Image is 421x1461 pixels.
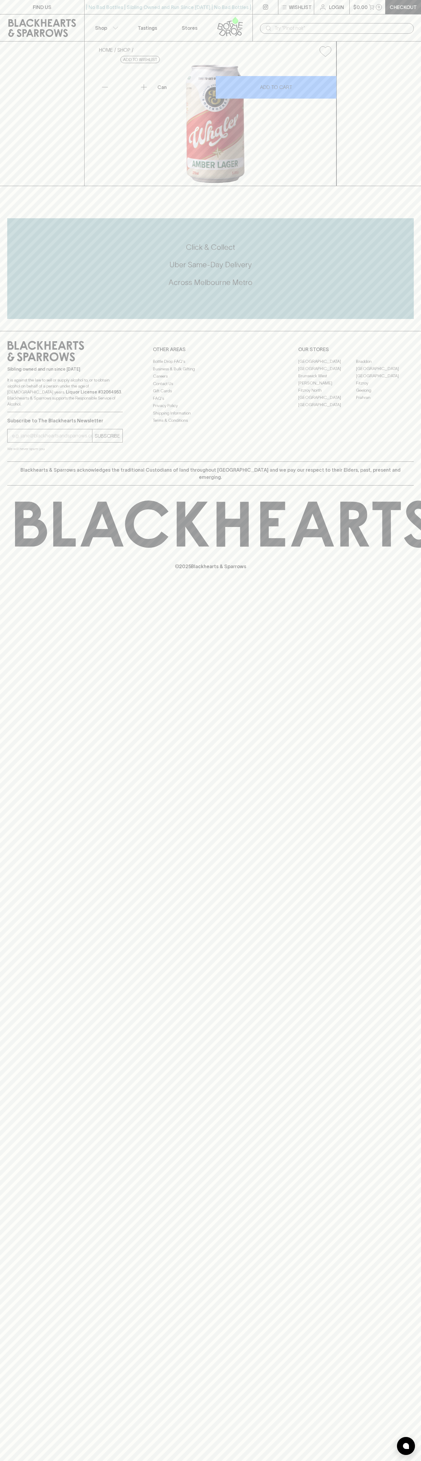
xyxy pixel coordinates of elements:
[153,417,268,424] a: Terms & Conditions
[117,47,130,53] a: SHOP
[33,4,51,11] p: FIND US
[7,277,414,287] h5: Across Melbourne Metro
[298,372,356,379] a: Brunswick West
[153,402,268,409] a: Privacy Policy
[298,401,356,408] a: [GEOGRAPHIC_DATA]
[298,346,414,353] p: OUR STORES
[317,44,334,59] button: Add to wishlist
[378,5,380,9] p: 0
[7,260,414,270] h5: Uber Same-Day Delivery
[99,47,113,53] a: HOME
[95,24,107,32] p: Shop
[153,373,268,380] a: Careers
[216,76,336,99] button: ADD TO CART
[153,346,268,353] p: OTHER AREAS
[7,446,123,452] p: We will never spam you
[403,1443,409,1449] img: bubble-icon
[298,387,356,394] a: Fitzroy North
[7,242,414,252] h5: Click & Collect
[169,14,211,41] a: Stores
[12,466,409,481] p: Blackhearts & Sparrows acknowledges the traditional Custodians of land throughout [GEOGRAPHIC_DAT...
[66,390,121,394] strong: Liquor License #32064953
[298,365,356,372] a: [GEOGRAPHIC_DATA]
[298,379,356,387] a: [PERSON_NAME]
[7,417,123,424] p: Subscribe to The Blackhearts Newsletter
[356,365,414,372] a: [GEOGRAPHIC_DATA]
[153,365,268,372] a: Business & Bulk Gifting
[353,4,368,11] p: $0.00
[7,366,123,372] p: Sibling owned and run since [DATE]
[153,358,268,365] a: Bottle Drop FAQ's
[153,409,268,417] a: Shipping Information
[356,372,414,379] a: [GEOGRAPHIC_DATA]
[157,84,167,91] p: Can
[138,24,157,32] p: Tastings
[92,429,122,442] button: SUBSCRIBE
[356,379,414,387] a: Fitzroy
[12,431,92,441] input: e.g. jane@blackheartsandsparrows.com.au
[390,4,417,11] p: Checkout
[120,56,160,63] button: Add to wishlist
[155,81,215,93] div: Can
[7,377,123,407] p: It is against the law to sell or supply alcohol to, or to obtain alcohol on behalf of a person un...
[356,394,414,401] a: Prahran
[7,218,414,319] div: Call to action block
[182,24,197,32] p: Stores
[274,23,409,33] input: Try "Pinot noir"
[153,380,268,387] a: Contact Us
[356,358,414,365] a: Braddon
[329,4,344,11] p: Login
[298,394,356,401] a: [GEOGRAPHIC_DATA]
[289,4,312,11] p: Wishlist
[94,62,336,186] img: 77315.png
[260,84,292,91] p: ADD TO CART
[153,387,268,395] a: Gift Cards
[126,14,169,41] a: Tastings
[356,387,414,394] a: Geelong
[95,432,120,440] p: SUBSCRIBE
[298,358,356,365] a: [GEOGRAPHIC_DATA]
[153,395,268,402] a: FAQ's
[85,14,127,41] button: Shop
